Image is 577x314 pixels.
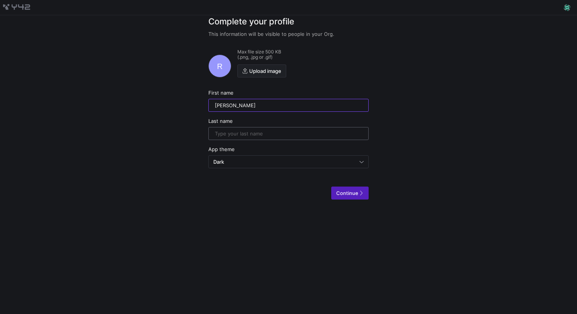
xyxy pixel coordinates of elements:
[208,15,369,28] h3: Complete your profile
[208,55,231,77] div: R
[331,187,369,200] button: Continue
[249,68,281,74] span: Upload image
[215,130,362,137] input: Type your last name
[208,90,234,96] span: First name
[213,159,224,165] span: Dark
[208,31,369,37] p: This information will be visible to people in your Org.
[237,64,286,77] button: Upload image
[215,102,362,108] input: Type your first name
[336,190,358,196] span: Continue
[237,49,286,60] p: Max file size 500 KB (.png, .jpg or .gif)
[208,146,235,152] span: App theme
[208,118,233,124] span: Last name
